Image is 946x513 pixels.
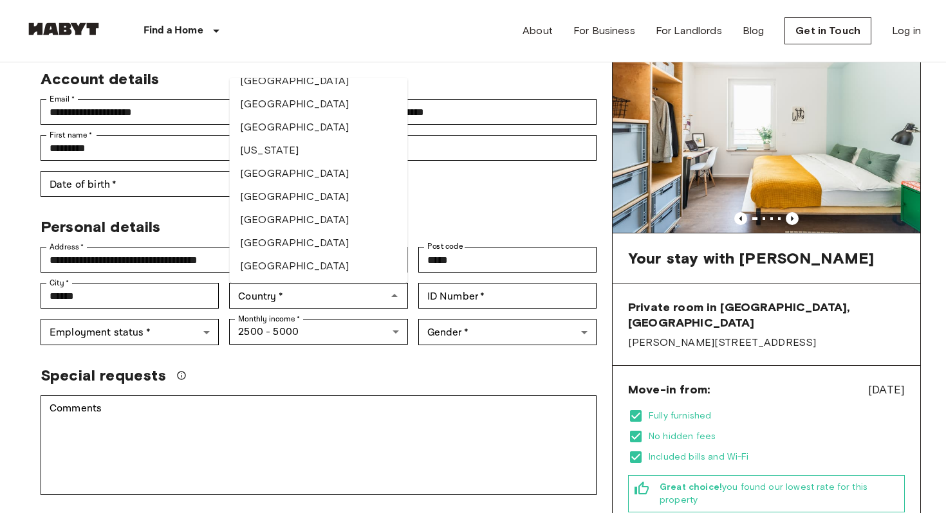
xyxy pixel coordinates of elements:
[734,212,747,225] button: Previous image
[41,99,313,125] div: Email
[784,17,871,44] a: Get in Touch
[660,482,722,492] b: Great choice!
[628,300,905,330] span: Private room in [GEOGRAPHIC_DATA], [GEOGRAPHIC_DATA]
[41,395,597,495] div: Comments
[523,23,553,39] a: About
[418,247,597,273] div: Post code
[628,382,710,397] span: Move-in from:
[743,23,765,39] a: Blog
[50,93,75,105] label: Email
[50,277,70,289] label: City
[230,69,408,93] li: [GEOGRAPHIC_DATA]
[238,313,300,325] label: Monthly income
[230,208,408,231] li: [GEOGRAPHIC_DATA]
[230,93,408,116] li: [GEOGRAPHIC_DATA]
[385,287,403,305] button: Close
[573,23,635,39] a: For Business
[649,430,905,443] span: No hidden fees
[25,22,102,35] img: Habyt
[868,381,905,398] span: [DATE]
[230,116,408,139] li: [GEOGRAPHIC_DATA]
[144,23,203,39] p: Find a Home
[427,241,463,252] label: Post code
[50,241,84,253] label: Address
[656,23,722,39] a: For Landlords
[229,319,407,345] div: 2500 - 5000
[41,69,159,88] span: Account details
[628,249,874,268] span: Your stay with [PERSON_NAME]
[786,212,799,225] button: Previous image
[176,370,187,381] svg: We'll do our best to accommodate your request, but please note we can't guarantee it will be poss...
[892,23,921,39] a: Log in
[649,451,905,464] span: Included bills and Wi-Fi
[41,366,166,385] span: Special requests
[649,410,905,422] span: Fully furnished
[230,255,408,278] li: [GEOGRAPHIC_DATA]
[230,231,408,255] li: [GEOGRAPHIC_DATA]
[418,283,597,309] div: ID Number
[50,129,93,141] label: First name
[41,135,313,161] div: First name
[230,278,408,301] li: [GEOGRAPHIC_DATA]
[660,481,899,507] span: you found our lowest rate for this property
[41,217,160,236] span: Personal details
[628,336,905,350] span: [PERSON_NAME][STREET_ADDRESS]
[230,139,408,162] li: [US_STATE]
[230,185,408,208] li: [GEOGRAPHIC_DATA]
[41,247,408,273] div: Address
[41,283,219,309] div: City
[613,28,920,233] img: Marketing picture of unit DE-01-08-020-03Q
[324,135,597,161] div: Last name
[230,162,408,185] li: [GEOGRAPHIC_DATA]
